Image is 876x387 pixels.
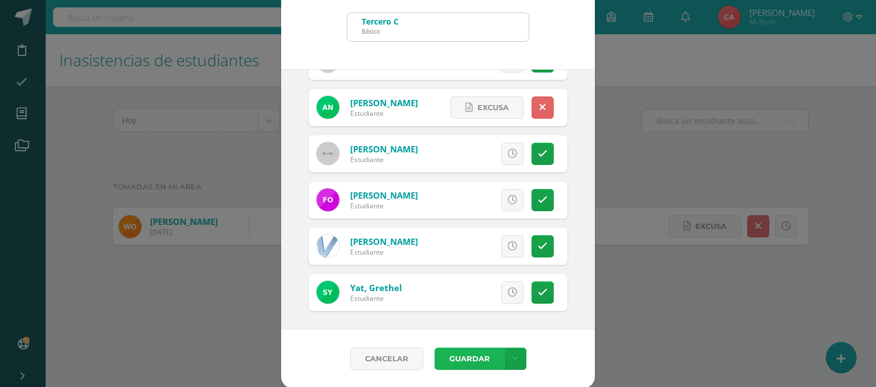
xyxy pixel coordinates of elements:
[362,16,399,27] div: Tercero C
[317,235,339,257] img: 9a539b456126ee4fb1a30fa8441bf2e2.png
[362,27,399,35] div: Básico
[350,236,418,247] a: [PERSON_NAME]
[350,201,418,211] div: Estudiante
[350,348,423,370] a: Cancelar
[317,142,339,165] img: 60x60
[350,143,418,155] a: [PERSON_NAME]
[350,247,418,257] div: Estudiante
[451,96,524,119] a: Excusa
[350,190,418,201] a: [PERSON_NAME]
[347,13,529,41] input: Busca un grado o sección aquí...
[435,348,504,370] button: Guardar
[350,97,418,108] a: [PERSON_NAME]
[477,97,509,118] span: Excusa
[317,96,339,119] img: 40fe6f291ca80d79b62a99fe830aef19.png
[350,108,418,118] div: Estudiante
[350,282,402,293] a: Yat, Grethel
[350,293,402,303] div: Estudiante
[317,281,339,304] img: 6e018a57a6beaaab00dc315fc4267007.png
[350,155,418,164] div: Estudiante
[317,188,339,211] img: a4cf382894c2fe26ba210b68d0d98cf2.png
